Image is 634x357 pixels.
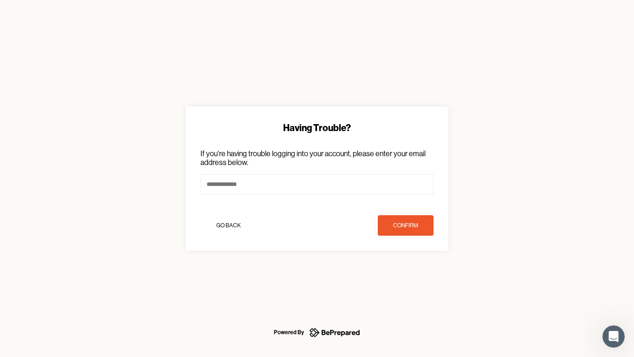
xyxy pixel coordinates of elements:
div: Having Trouble? [201,121,433,134]
button: Go Back [201,215,256,236]
iframe: Intercom live chat [602,325,625,348]
button: confirm [378,215,433,236]
p: If you're having trouble logging into your account, please enter your email address below. [201,149,433,167]
div: Powered By [274,327,304,338]
div: Go Back [216,221,241,230]
div: confirm [393,221,418,230]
